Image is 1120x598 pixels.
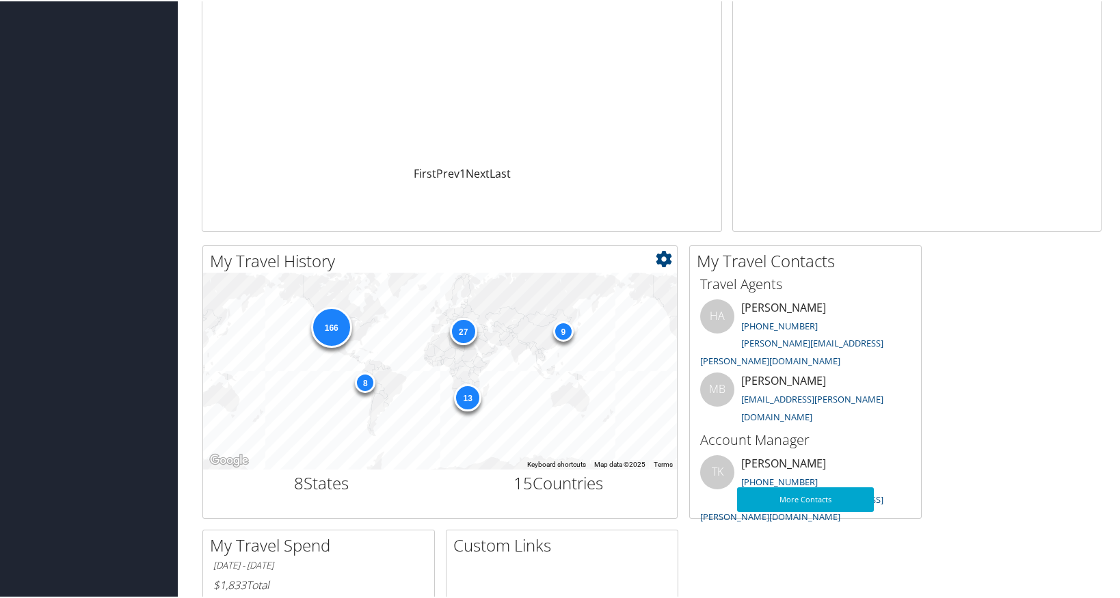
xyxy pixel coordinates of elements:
[697,248,921,271] h2: My Travel Contacts
[206,450,252,468] a: Open this area in Google Maps (opens a new window)
[700,273,911,293] h3: Travel Agents
[213,558,424,571] h6: [DATE] - [DATE]
[654,459,673,467] a: Terms (opens in new tab)
[294,470,304,493] span: 8
[737,486,874,511] a: More Contacts
[700,454,734,488] div: TK
[741,392,883,422] a: [EMAIL_ADDRESS][PERSON_NAME][DOMAIN_NAME]
[741,318,818,331] a: [PHONE_NUMBER]
[490,165,511,180] a: Last
[700,371,734,405] div: MB
[213,576,424,591] h6: Total
[693,454,918,527] li: [PERSON_NAME]
[213,470,430,493] h2: States
[453,532,678,556] h2: Custom Links
[206,450,252,468] img: Google
[594,459,645,467] span: Map data ©2025
[414,165,436,180] a: First
[454,382,481,409] div: 13
[700,298,734,332] div: HA
[700,429,911,448] h3: Account Manager
[449,316,477,343] div: 27
[459,165,466,180] a: 1
[514,470,533,493] span: 15
[693,298,918,371] li: [PERSON_NAME]
[466,165,490,180] a: Next
[552,320,573,340] div: 9
[527,459,586,468] button: Keyboard shortcuts
[436,165,459,180] a: Prev
[741,474,818,487] a: [PHONE_NUMBER]
[310,305,351,346] div: 166
[451,470,667,493] h2: Countries
[355,371,375,392] div: 8
[693,371,918,427] li: [PERSON_NAME]
[210,248,677,271] h2: My Travel History
[210,532,434,556] h2: My Travel Spend
[213,576,246,591] span: $1,833
[700,336,883,366] a: [PERSON_NAME][EMAIL_ADDRESS][PERSON_NAME][DOMAIN_NAME]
